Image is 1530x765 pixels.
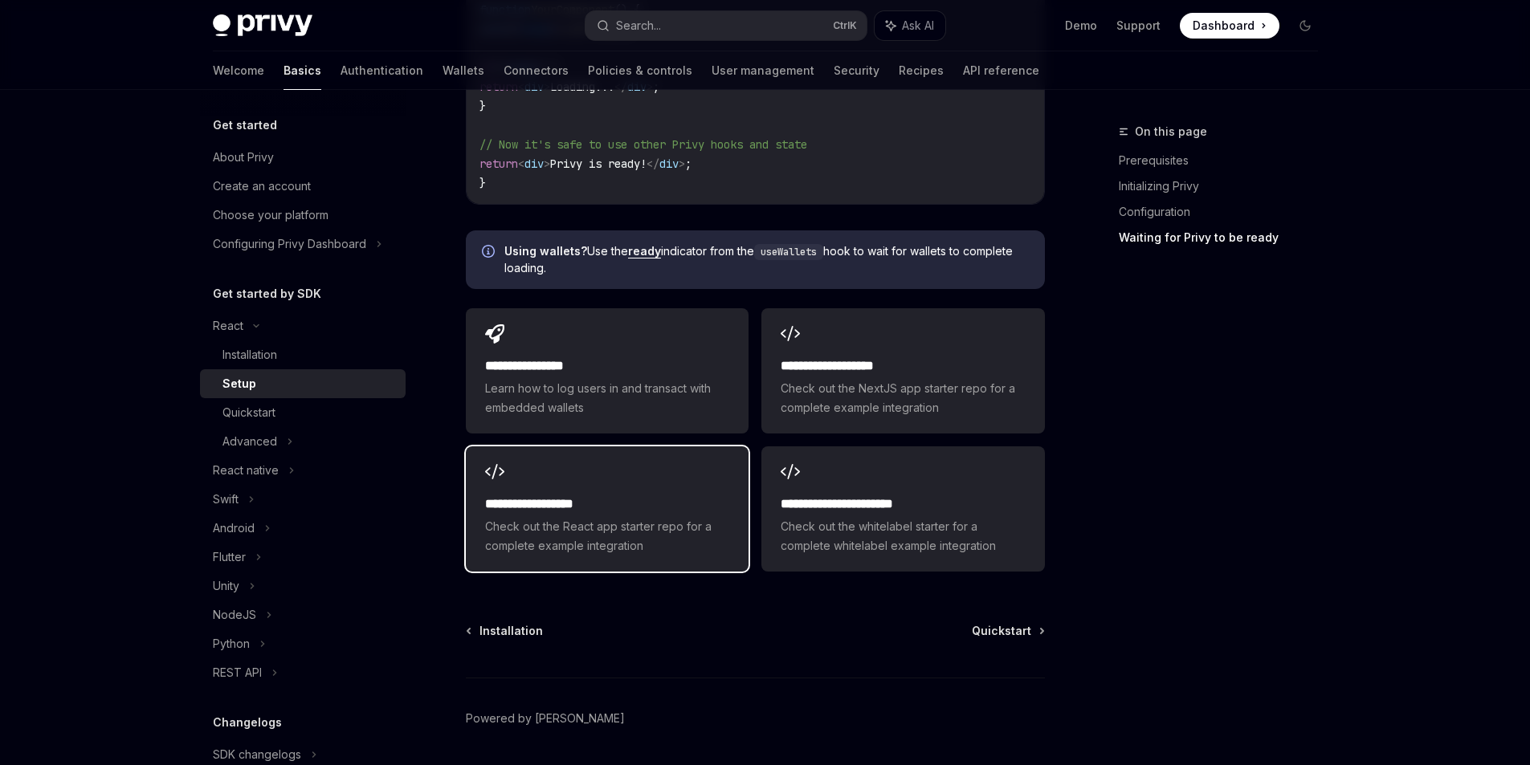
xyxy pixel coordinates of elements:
div: Choose your platform [213,205,328,225]
a: Powered by [PERSON_NAME] [466,710,625,726]
span: Use the indicator from the hook to wait for wallets to complete loading. [504,243,1029,276]
div: Quickstart [222,403,275,422]
a: **** **** **** **** ***Check out the whitelabel starter for a complete whitelabel example integra... [761,446,1044,572]
div: React native [213,461,279,480]
span: Learn how to log users in and transact with embedded wallets [485,379,729,417]
span: } [479,99,486,113]
div: NodeJS [213,605,256,625]
div: Create an account [213,177,311,196]
div: Setup [222,374,256,393]
span: Ctrl K [833,19,857,32]
strong: Using wallets? [504,244,587,258]
div: Android [213,519,255,538]
span: Check out the whitelabel starter for a complete whitelabel example integration [781,517,1025,555]
a: Quickstart [972,623,1043,639]
a: Connectors [504,51,569,90]
a: Demo [1065,18,1097,34]
span: Ask AI [902,18,934,34]
span: Dashboard [1193,18,1255,34]
a: Security [834,51,879,90]
span: Check out the React app starter repo for a complete example integration [485,517,729,555]
span: Installation [479,623,543,639]
a: Choose your platform [200,201,406,230]
h5: Get started [213,116,277,135]
div: Advanced [222,432,277,451]
div: React [213,316,243,336]
div: Configuring Privy Dashboard [213,234,366,254]
a: Recipes [899,51,944,90]
span: > [679,157,685,171]
a: Policies & controls [588,51,692,90]
a: Support [1116,18,1161,34]
a: **** **** **** ***Check out the React app starter repo for a complete example integration [466,446,749,572]
h5: Changelogs [213,713,282,732]
a: Installation [467,623,543,639]
a: Prerequisites [1119,148,1331,173]
div: About Privy [213,148,274,167]
span: } [479,176,486,190]
img: dark logo [213,14,312,37]
div: Python [213,634,250,653]
a: Configuration [1119,199,1331,225]
a: Installation [200,340,406,369]
a: Dashboard [1180,13,1279,39]
span: return [479,157,518,171]
span: div [659,157,679,171]
span: div [524,157,544,171]
div: Search... [616,16,661,35]
button: Ask AI [875,11,945,40]
span: ; [685,157,692,171]
span: Quickstart [972,623,1031,639]
a: Basics [284,51,321,90]
div: Swift [213,490,239,509]
span: </ [647,157,659,171]
a: User management [712,51,814,90]
a: Create an account [200,172,406,201]
a: Welcome [213,51,264,90]
a: Quickstart [200,398,406,427]
a: Wallets [443,51,484,90]
a: **** **** **** ****Check out the NextJS app starter repo for a complete example integration [761,308,1044,433]
a: **** **** **** *Learn how to log users in and transact with embedded wallets [466,308,749,433]
a: API reference [963,51,1039,90]
a: Initializing Privy [1119,173,1331,199]
div: Flutter [213,547,246,567]
svg: Info [482,245,498,261]
div: Unity [213,576,239,596]
a: Authentication [341,51,423,90]
button: Toggle dark mode [1292,13,1318,39]
code: useWallets [754,244,823,260]
div: REST API [213,663,262,682]
div: SDK changelogs [213,745,301,764]
button: Search...CtrlK [585,11,867,40]
span: // Now it's safe to use other Privy hooks and state [479,137,807,152]
span: Check out the NextJS app starter repo for a complete example integration [781,379,1025,417]
a: Waiting for Privy to be ready [1119,225,1331,250]
span: > [544,157,550,171]
span: Privy is ready! [550,157,647,171]
a: Setup [200,369,406,398]
a: ready [628,244,661,258]
span: On this page [1135,122,1207,141]
span: < [518,157,524,171]
h5: Get started by SDK [213,284,321,303]
a: About Privy [200,143,406,172]
div: Installation [222,345,277,364]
